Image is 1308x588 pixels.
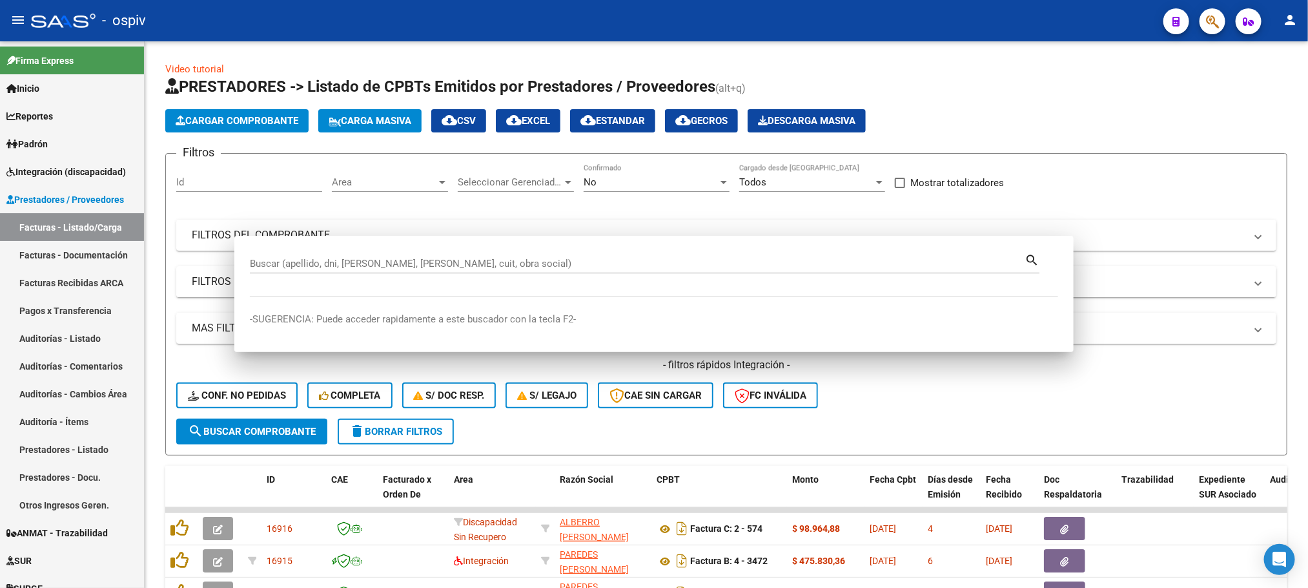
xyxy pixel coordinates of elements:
p: -SUGERENCIA: Puede acceder rapidamente a este buscador con la tecla F2- [250,312,1058,327]
span: PAREDES [PERSON_NAME] [560,549,629,574]
span: Area [332,176,436,188]
mat-icon: cloud_download [442,112,457,128]
span: Integración (discapacidad) [6,165,126,179]
span: 4 [928,523,933,534]
span: Integración [454,556,509,566]
span: Gecros [675,115,728,127]
span: Todos [739,176,766,188]
mat-icon: search [1025,251,1039,267]
datatable-header-cell: Trazabilidad [1116,466,1194,523]
span: Auditoria [1270,474,1308,485]
mat-panel-title: FILTROS DE INTEGRACION [192,275,1245,289]
mat-icon: search [188,423,203,439]
mat-icon: delete [349,423,365,439]
mat-icon: cloud_download [506,112,522,128]
datatable-header-cell: Fecha Recibido [981,466,1039,523]
span: Inicio [6,81,39,96]
datatable-header-cell: Fecha Cpbt [864,466,923,523]
span: Monto [792,474,819,485]
div: 27178274770 [560,515,646,542]
datatable-header-cell: Razón Social [555,466,651,523]
span: ALBERRO [PERSON_NAME] [560,517,629,542]
span: Carga Masiva [329,115,411,127]
strong: Factura C: 2 - 574 [690,524,762,534]
mat-panel-title: FILTROS DEL COMPROBANTE [192,228,1245,242]
span: S/ legajo [517,390,577,401]
span: Días desde Emisión [928,474,973,499]
span: Completa [319,390,381,401]
span: Area [454,474,473,485]
span: CSV [442,115,476,127]
span: PRESTADORES -> Listado de CPBTs Emitidos por Prestadores / Proveedores [165,78,715,96]
mat-icon: menu [10,12,26,28]
i: Descargar documento [673,551,690,571]
span: 16916 [267,523,292,534]
datatable-header-cell: Monto [787,466,864,523]
strong: $ 475.830,36 [792,556,845,566]
span: Borrar Filtros [349,426,442,437]
span: Trazabilidad [1121,474,1174,485]
mat-icon: cloud_download [580,112,596,128]
span: Estandar [580,115,645,127]
datatable-header-cell: CAE [326,466,378,523]
span: Padrón [6,137,48,151]
i: Descargar documento [673,518,690,539]
span: 6 [928,556,933,566]
span: 16915 [267,556,292,566]
span: No [584,176,597,188]
span: SUR [6,554,32,568]
a: Video tutorial [165,63,224,75]
span: [DATE] [870,523,896,534]
span: Doc Respaldatoria [1044,474,1102,499]
div: 27251821661 [560,547,646,574]
datatable-header-cell: CPBT [651,466,787,523]
span: ANMAT - Trazabilidad [6,526,108,540]
strong: $ 98.964,88 [792,523,840,534]
mat-icon: cloud_download [675,112,691,128]
span: S/ Doc Resp. [414,390,485,401]
span: Discapacidad Sin Recupero [454,517,517,542]
span: Mostrar totalizadores [910,175,1004,191]
datatable-header-cell: Area [449,466,536,523]
span: Conf. no pedidas [188,390,286,401]
span: FC Inválida [735,390,806,401]
span: CPBT [657,474,680,485]
span: Cargar Comprobante [176,115,298,127]
div: Open Intercom Messenger [1264,544,1295,575]
span: Firma Express [6,54,74,68]
span: [DATE] [986,523,1012,534]
strong: Factura B: 4 - 3472 [690,556,768,567]
span: CAE [331,474,348,485]
span: Facturado x Orden De [383,474,431,499]
span: Fecha Recibido [986,474,1022,499]
datatable-header-cell: Expediente SUR Asociado [1194,466,1265,523]
mat-panel-title: MAS FILTROS [192,321,1245,335]
span: Seleccionar Gerenciador [458,176,562,188]
span: Prestadores / Proveedores [6,193,124,207]
span: Expediente SUR Asociado [1199,474,1256,499]
span: Razón Social [560,474,613,485]
span: - ospiv [102,6,146,35]
datatable-header-cell: ID [261,466,326,523]
span: Descarga Masiva [758,115,855,127]
span: Fecha Cpbt [870,474,916,485]
span: EXCEL [506,115,550,127]
datatable-header-cell: Doc Respaldatoria [1039,466,1116,523]
span: Buscar Comprobante [188,426,316,437]
mat-icon: person [1282,12,1298,28]
span: CAE SIN CARGAR [609,390,702,401]
datatable-header-cell: Días desde Emisión [923,466,981,523]
span: Reportes [6,109,53,123]
span: [DATE] [986,556,1012,566]
datatable-header-cell: Facturado x Orden De [378,466,449,523]
span: [DATE] [870,556,896,566]
span: (alt+q) [715,82,746,94]
h3: Filtros [176,143,221,162]
span: ID [267,474,275,485]
h4: - filtros rápidos Integración - [176,358,1276,372]
app-download-masive: Descarga masiva de comprobantes (adjuntos) [748,109,866,132]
